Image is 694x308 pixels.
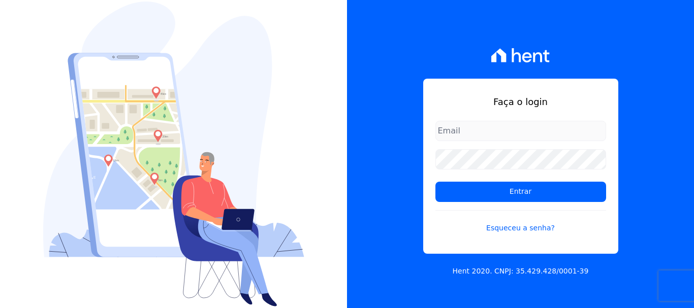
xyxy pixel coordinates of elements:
[435,182,606,202] input: Entrar
[435,95,606,109] h1: Faça o login
[435,210,606,233] a: Esqueceu a senha?
[453,266,589,277] p: Hent 2020. CNPJ: 35.429.428/0001-39
[435,121,606,141] input: Email
[43,2,304,306] img: Login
